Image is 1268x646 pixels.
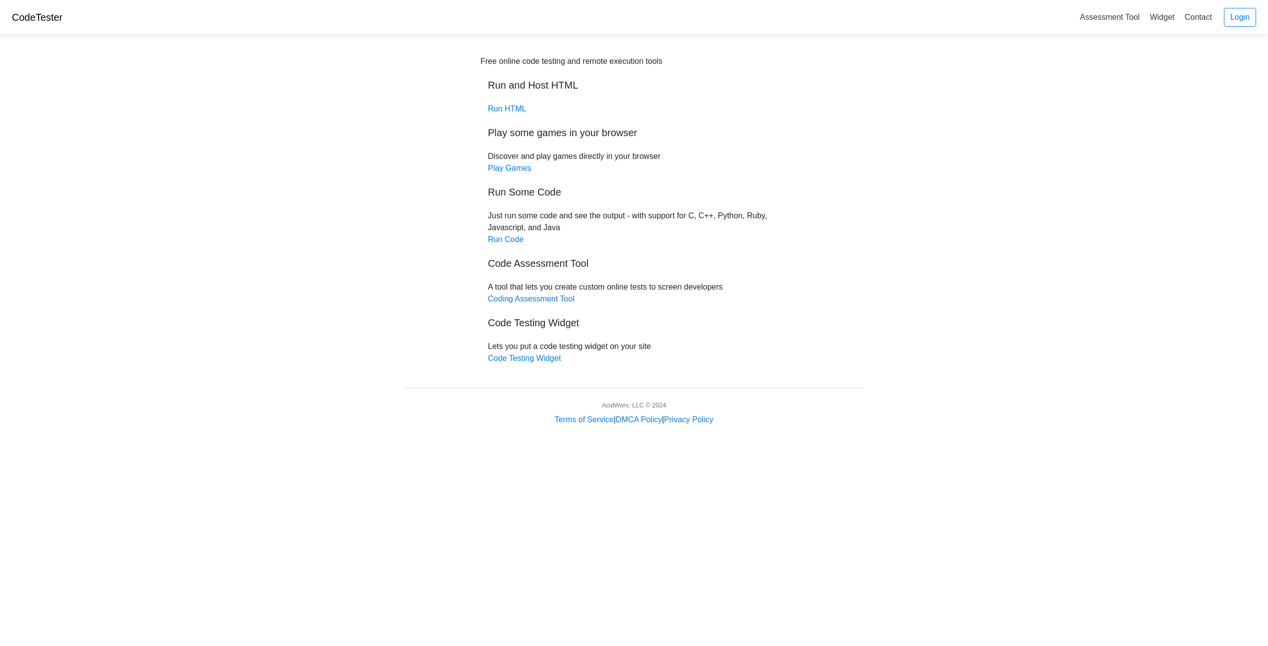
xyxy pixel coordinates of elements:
div: Discover and play games directly in your browser Just run some code and see the output - with sup... [480,55,788,364]
div: Free online code testing and remote execution tools [480,55,662,67]
a: CodeTester [12,12,62,23]
a: DMCA Policy [616,415,662,424]
a: Terms of Service [555,415,614,424]
a: Code Testing Widget [488,354,561,362]
a: Coding Assessment Tool [488,295,575,303]
h5: Run and Host HTML [488,79,780,91]
div: AcidWorx, LLC © 2024 [602,400,666,410]
h5: Code Testing Widget [488,317,780,329]
a: Widget [1146,9,1178,25]
a: Assessment Tool [1076,9,1144,25]
a: Run HTML [488,104,526,113]
h5: Play some games in your browser [488,127,780,139]
a: Privacy Policy [664,415,714,424]
a: Play Games [488,164,531,172]
a: Contact [1181,9,1216,25]
div: | | [555,414,713,426]
h5: Run Some Code [488,186,780,198]
a: Run Code [488,235,524,244]
h5: Code Assessment Tool [488,257,780,269]
a: Login [1224,8,1256,27]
